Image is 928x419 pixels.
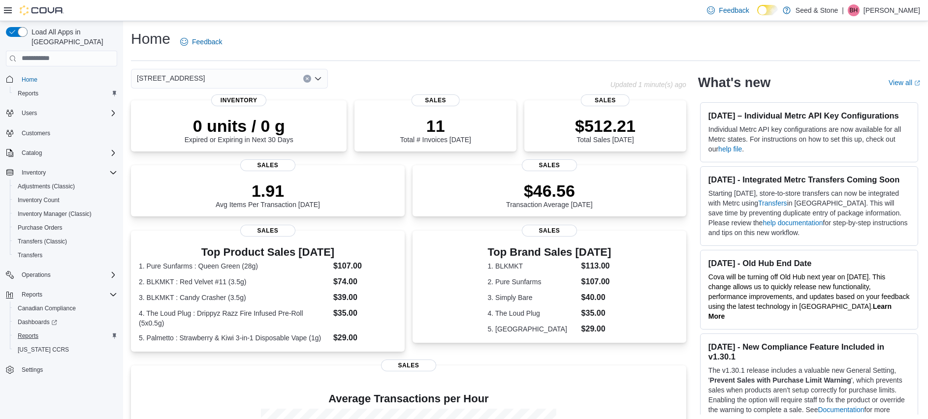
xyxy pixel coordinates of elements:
[18,363,117,376] span: Settings
[708,175,910,184] h3: [DATE] - Integrated Metrc Transfers Coming Soon
[18,147,117,159] span: Catalog
[14,302,117,314] span: Canadian Compliance
[18,289,117,300] span: Reports
[763,219,823,227] a: help documentation
[2,288,121,301] button: Reports
[18,107,117,119] span: Users
[522,225,577,237] span: Sales
[333,307,397,319] dd: $35.00
[139,277,329,287] dt: 2. BLKMKT : Red Velvet #11 (3.5g)
[139,308,329,328] dt: 4. The Loud Plug : Drippyz Razz Fire Infused Pre-Roll (5x0.5g)
[176,32,226,52] a: Feedback
[708,302,892,320] a: Learn More
[14,316,61,328] a: Dashboards
[14,344,73,356] a: [US_STATE] CCRS
[411,94,460,106] span: Sales
[18,167,50,179] button: Inventory
[10,235,121,248] button: Transfers (Classic)
[14,249,117,261] span: Transfers
[18,90,38,97] span: Reports
[488,293,577,302] dt: 3. Simply Bare
[18,210,92,218] span: Inventory Manager (Classic)
[914,80,920,86] svg: External link
[757,5,778,15] input: Dark Mode
[18,269,55,281] button: Operations
[22,169,46,177] span: Inventory
[18,224,63,232] span: Purchase Orders
[14,208,117,220] span: Inventory Manager (Classic)
[139,246,397,258] h3: Top Product Sales [DATE]
[14,302,80,314] a: Canadian Compliance
[137,72,205,84] span: [STREET_ADDRESS]
[708,124,910,154] p: Individual Metrc API key configurations are now available for all Metrc states. For instructions ...
[10,329,121,343] button: Reports
[889,79,920,87] a: View allExternal link
[333,260,397,272] dd: $107.00
[2,126,121,140] button: Customers
[708,258,910,268] h3: [DATE] - Old Hub End Date
[18,289,46,300] button: Reports
[2,106,121,120] button: Users
[2,72,121,87] button: Home
[850,4,858,16] span: Bh
[14,180,117,192] span: Adjustments (Classic)
[10,301,121,315] button: Canadian Compliance
[708,188,910,238] p: Starting [DATE], store-to-store transfers can now be integrated with Metrc using in [GEOGRAPHIC_D...
[381,359,436,371] span: Sales
[216,181,320,201] p: 1.91
[185,116,293,144] div: Expired or Expiring in Next 30 Days
[488,308,577,318] dt: 4. The Loud Plug
[18,332,38,340] span: Reports
[581,292,611,303] dd: $40.00
[18,167,117,179] span: Inventory
[719,5,749,15] span: Feedback
[240,159,295,171] span: Sales
[10,343,121,357] button: [US_STATE] CCRS
[718,145,742,153] a: help file
[14,88,42,99] a: Reports
[14,194,117,206] span: Inventory Count
[2,146,121,160] button: Catalog
[18,196,60,204] span: Inventory Count
[581,307,611,319] dd: $35.00
[842,4,844,16] p: |
[18,182,75,190] span: Adjustments (Classic)
[18,238,67,245] span: Transfers (Classic)
[18,318,57,326] span: Dashboards
[581,276,611,288] dd: $107.00
[22,271,51,279] span: Operations
[18,251,42,259] span: Transfers
[18,364,47,376] a: Settings
[28,27,117,47] span: Load All Apps in [GEOGRAPHIC_DATA]
[333,276,397,288] dd: $74.00
[2,268,121,282] button: Operations
[22,149,42,157] span: Catalog
[708,273,910,310] span: Cova will be turning off Old Hub next year on [DATE]. This change allows us to quickly release ne...
[864,4,920,16] p: [PERSON_NAME]
[710,376,851,384] strong: Prevent Sales with Purchase Limit Warning
[211,94,266,106] span: Inventory
[488,261,577,271] dt: 1. BLKMKT
[18,107,41,119] button: Users
[18,74,41,86] a: Home
[703,0,753,20] a: Feedback
[506,181,593,201] p: $46.56
[240,225,295,237] span: Sales
[18,269,117,281] span: Operations
[14,236,71,247] a: Transfers (Classic)
[10,207,121,221] button: Inventory Manager (Classic)
[848,4,860,16] div: Bailey howes
[131,29,170,49] h1: Home
[581,260,611,272] dd: $113.00
[14,344,117,356] span: Washington CCRS
[796,4,838,16] p: Seed & Stone
[139,333,329,343] dt: 5. Palmetto : Strawberry & Kiwi 3-in-1 Disposable Vape (1g)
[314,75,322,83] button: Open list of options
[575,116,636,136] p: $512.21
[506,181,593,209] div: Transaction Average [DATE]
[14,88,117,99] span: Reports
[18,346,69,354] span: [US_STATE] CCRS
[10,193,121,207] button: Inventory Count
